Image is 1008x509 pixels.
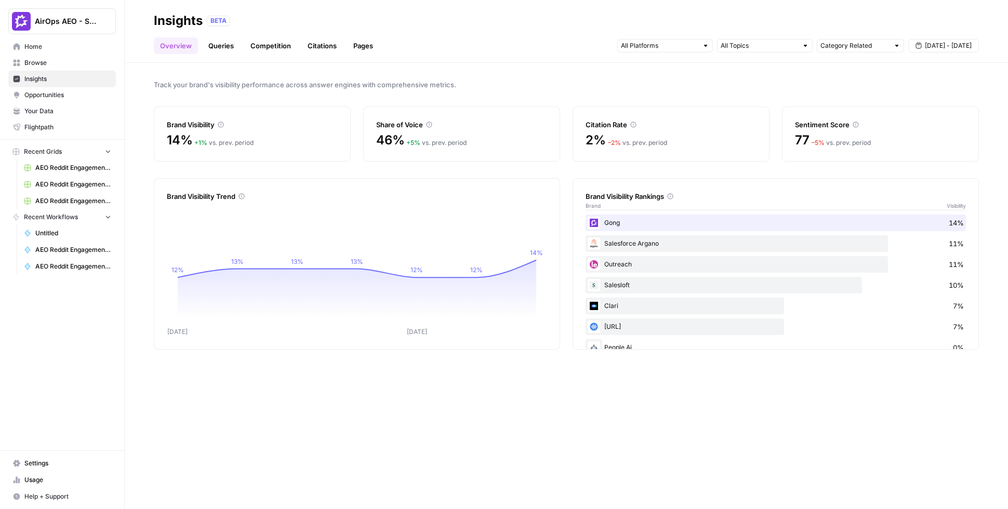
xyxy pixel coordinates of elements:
div: Brand Visibility [167,119,338,130]
a: Queries [202,37,240,54]
button: Recent Grids [8,144,116,159]
div: Sentiment Score [795,119,966,130]
span: Recent Grids [24,147,62,156]
a: Settings [8,455,116,472]
span: AEO Reddit Engagement - Fork [35,262,111,271]
a: AEO Reddit Engagement (6) [19,176,116,193]
a: Flightpath [8,119,116,136]
div: [URL] [586,318,966,335]
button: Help + Support [8,488,116,505]
a: Overview [154,37,198,54]
a: Opportunities [8,87,116,103]
img: khqciriqz2uga3pxcoz8d1qji9pc [588,320,600,333]
tspan: [DATE] [167,328,188,336]
div: People Ai [586,339,966,356]
span: 14% [167,132,192,149]
button: Workspace: AirOps AEO - Single Brand (Gong) [8,8,116,34]
input: All Topics [721,41,798,51]
span: Home [24,42,111,51]
span: 11% [949,259,964,270]
span: Untitled [35,229,111,238]
div: Brand Visibility Rankings [586,191,966,202]
span: Track your brand's visibility performance across answer engines with comprehensive metrics. [154,79,979,90]
div: Gong [586,215,966,231]
tspan: 12% [410,266,423,274]
img: vpq3xj2nnch2e2ivhsgwmf7hbkjf [588,279,600,291]
span: + 1 % [194,139,207,146]
img: AirOps AEO - Single Brand (Gong) Logo [12,12,31,31]
div: Share of Voice [376,119,547,130]
span: – 5 % [812,139,825,146]
span: 2% [586,132,606,149]
input: All Platforms [621,41,698,51]
div: Citation Rate [586,119,757,130]
span: AEO Reddit Engagement (4) [35,163,111,172]
tspan: [DATE] [407,328,427,336]
span: Flightpath [24,123,111,132]
span: AirOps AEO - Single Brand (Gong) [35,16,98,26]
tspan: 13% [351,258,363,265]
span: Browse [24,58,111,68]
a: AEO Reddit Engagement (7) [19,193,116,209]
div: Clari [586,298,966,314]
span: AEO Reddit Engagement - Fork [35,245,111,254]
span: 7% [953,322,964,332]
div: Outreach [586,256,966,273]
div: vs. prev. period [608,138,667,148]
a: Citations [301,37,343,54]
button: [DATE] - [DATE] [908,39,979,52]
span: – 2 % [608,139,621,146]
a: Insights [8,71,116,87]
span: Brand [586,202,601,210]
span: Insights [24,74,111,84]
tspan: 13% [291,258,303,265]
span: Opportunities [24,90,111,100]
span: AEO Reddit Engagement (6) [35,180,111,189]
div: Salesloft [586,277,966,293]
span: Visibility [947,202,966,210]
img: w5j8drkl6vorx9oircl0z03rjk9p [588,258,600,271]
div: Insights [154,12,203,29]
img: e001jt87q6ctylcrzboubucy6uux [588,237,600,250]
span: + 5 % [406,139,420,146]
span: 7% [953,301,964,311]
a: Home [8,38,116,55]
span: Settings [24,459,111,468]
img: m91aa644vh47mb0y152o0kapheco [588,341,600,354]
div: Brand Visibility Trend [167,191,547,202]
span: [DATE] - [DATE] [925,41,972,50]
div: Salesforce Argano [586,235,966,252]
span: Usage [24,475,111,485]
img: w6cjb6u2gvpdnjw72qw8i2q5f3eb [588,217,600,229]
button: Recent Workflows [8,209,116,225]
a: AEO Reddit Engagement - Fork [19,258,116,275]
tspan: 14% [530,249,543,257]
input: Category Related [820,41,889,51]
div: BETA [207,16,230,26]
a: Pages [347,37,379,54]
span: 77 [795,132,810,149]
span: Your Data [24,106,111,116]
span: 10% [949,280,964,290]
a: Untitled [19,225,116,242]
span: Recent Workflows [24,212,78,222]
a: Competition [244,37,297,54]
a: Usage [8,472,116,488]
img: h6qlr8a97mop4asab8l5qtldq2wv [588,300,600,312]
a: Your Data [8,103,116,119]
div: vs. prev. period [406,138,467,148]
tspan: 13% [231,258,244,265]
tspan: 12% [171,266,184,274]
a: AEO Reddit Engagement (4) [19,159,116,176]
span: 46% [376,132,404,149]
a: AEO Reddit Engagement - Fork [19,242,116,258]
span: 14% [949,218,964,228]
div: vs. prev. period [812,138,871,148]
tspan: 12% [470,266,483,274]
span: AEO Reddit Engagement (7) [35,196,111,206]
span: 0% [953,342,964,353]
span: Help + Support [24,492,111,501]
div: vs. prev. period [194,138,254,148]
span: 11% [949,238,964,249]
a: Browse [8,55,116,71]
